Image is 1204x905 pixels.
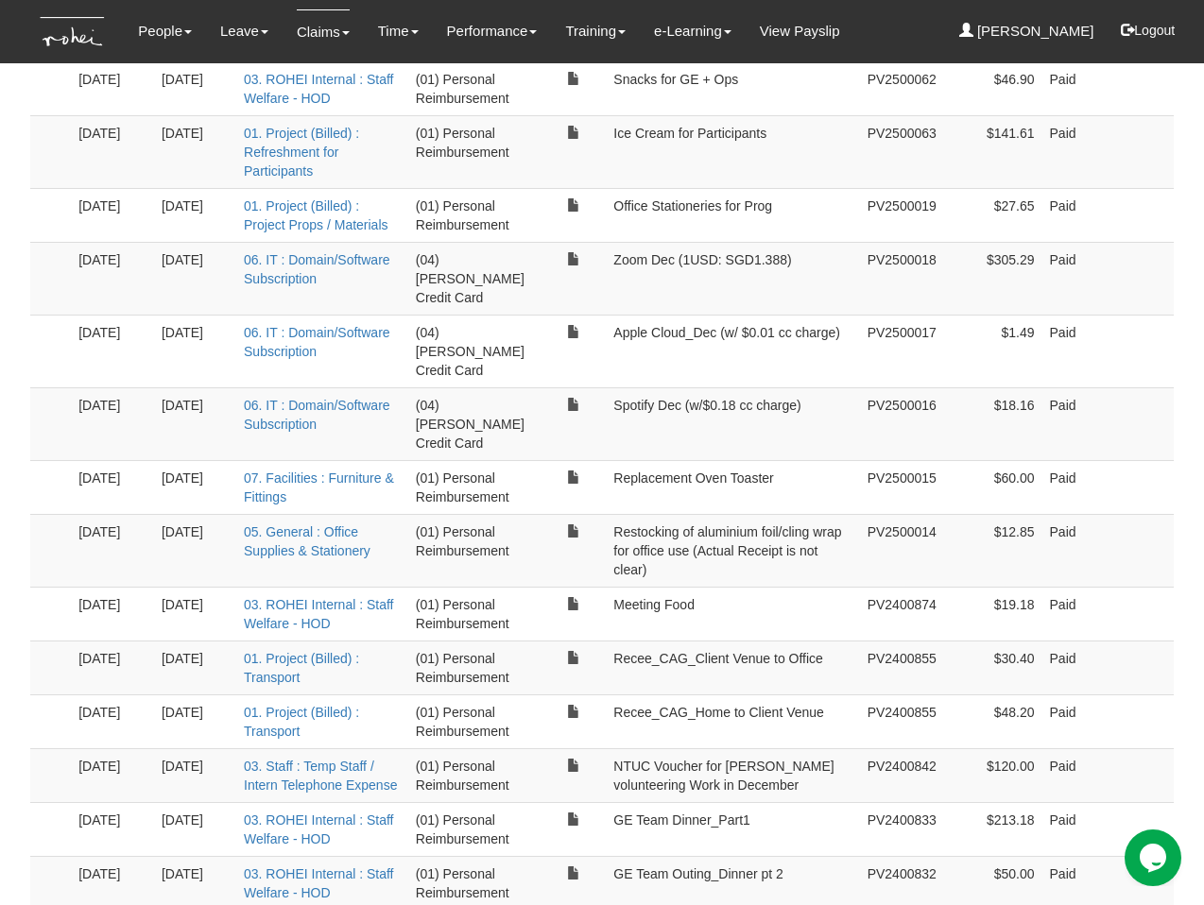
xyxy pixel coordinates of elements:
a: 01. Project (Billed) : Transport [244,651,359,685]
a: Training [565,9,626,53]
td: PV2500015 [860,460,944,514]
td: (04) [PERSON_NAME] Credit Card [408,387,542,460]
td: PV2500062 [860,61,944,115]
td: Paid [1042,387,1116,460]
td: [DATE] [154,188,236,242]
td: PV2400855 [860,640,944,694]
td: (01) Personal Reimbursement [408,61,542,115]
td: [DATE] [71,748,154,802]
td: Restocking of aluminium foil/cling wrap for office use (Actual Receipt is not clear) [606,514,859,587]
a: 03. ROHEI Internal : Staff Welfare - HOD [244,866,393,900]
iframe: chat widget [1125,829,1185,886]
td: (01) Personal Reimbursement [408,460,542,514]
td: [DATE] [71,387,154,460]
td: PV2500018 [860,242,944,315]
td: Apple Cloud_Dec (w/ $0.01 cc charge) [606,315,859,387]
td: Replacement Oven Toaster [606,460,859,514]
td: Recee_CAG_Client Venue to Office [606,640,859,694]
td: [DATE] [154,61,236,115]
td: NTUC Voucher for [PERSON_NAME] volunteering Work in December [606,748,859,802]
td: Paid [1042,748,1116,802]
td: PV2400855 [860,694,944,748]
td: $30.40 [944,640,1042,694]
td: [DATE] [154,587,236,640]
td: Paid [1042,460,1116,514]
td: Paid [1042,514,1116,587]
a: 03. ROHEI Internal : Staff Welfare - HOD [244,597,393,631]
td: (04) [PERSON_NAME] Credit Card [408,315,542,387]
td: Zoom Dec (1USD: SGD1.388) [606,242,859,315]
td: [DATE] [154,387,236,460]
td: (01) Personal Reimbursement [408,514,542,587]
td: [DATE] [71,315,154,387]
a: 01. Project (Billed) : Project Props / Materials [244,198,388,232]
td: $27.65 [944,188,1042,242]
td: PV2500014 [860,514,944,587]
td: $141.61 [944,115,1042,188]
td: (01) Personal Reimbursement [408,802,542,856]
td: PV2500063 [860,115,944,188]
td: [DATE] [71,188,154,242]
td: [DATE] [71,61,154,115]
td: Ice Cream for Participants [606,115,859,188]
a: 03. ROHEI Internal : Staff Welfare - HOD [244,812,393,846]
a: 01. Project (Billed) : Refreshment for Participants [244,126,359,179]
a: 06. IT : Domain/Software Subscription [244,325,390,359]
td: $213.18 [944,802,1042,856]
td: (01) Personal Reimbursement [408,640,542,694]
td: (01) Personal Reimbursement [408,587,542,640]
td: (01) Personal Reimbursement [408,694,542,748]
td: Recee_CAG_Home to Client Venue [606,694,859,748]
td: [DATE] [154,802,236,856]
a: Leave [220,9,268,53]
td: [DATE] [71,640,154,694]
td: [DATE] [71,802,154,856]
a: 03. Staff : Temp Staff / Intern Telephone Expense [244,759,397,793]
td: $1.49 [944,315,1042,387]
td: Paid [1042,640,1116,694]
a: View Payslip [760,9,840,53]
td: Paid [1042,315,1116,387]
td: $46.90 [944,61,1042,115]
td: [DATE] [71,587,154,640]
a: Time [378,9,419,53]
a: 07. Facilities : Furniture & Fittings [244,470,394,504]
td: PV2500017 [860,315,944,387]
a: 01. Project (Billed) : Transport [244,705,359,739]
td: Paid [1042,61,1116,115]
td: (04) [PERSON_NAME] Credit Card [408,242,542,315]
td: Spotify Dec (w/$0.18 cc charge) [606,387,859,460]
a: 06. IT : Domain/Software Subscription [244,252,390,286]
a: 06. IT : Domain/Software Subscription [244,398,390,432]
td: GE Team Dinner_Part1 [606,802,859,856]
td: [DATE] [71,115,154,188]
td: $305.29 [944,242,1042,315]
td: [DATE] [154,640,236,694]
td: [DATE] [154,315,236,387]
td: (01) Personal Reimbursement [408,115,542,188]
td: Paid [1042,587,1116,640]
td: (01) Personal Reimbursement [408,748,542,802]
a: [PERSON_NAME] [959,9,1094,53]
a: 03. ROHEI Internal : Staff Welfare - HOD [244,72,393,106]
td: Paid [1042,242,1116,315]
td: $19.18 [944,587,1042,640]
td: Paid [1042,115,1116,188]
a: Claims [297,9,350,54]
td: [DATE] [154,514,236,587]
td: PV2500016 [860,387,944,460]
a: People [138,9,192,53]
td: (01) Personal Reimbursement [408,188,542,242]
td: [DATE] [154,115,236,188]
td: Meeting Food [606,587,859,640]
td: $60.00 [944,460,1042,514]
td: $48.20 [944,694,1042,748]
td: $18.16 [944,387,1042,460]
td: Office Stationeries for Prog [606,188,859,242]
a: 05. General : Office Supplies & Stationery [244,524,370,558]
td: [DATE] [154,694,236,748]
td: [DATE] [71,460,154,514]
button: Logout [1108,8,1188,53]
td: [DATE] [71,514,154,587]
a: Performance [447,9,538,53]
